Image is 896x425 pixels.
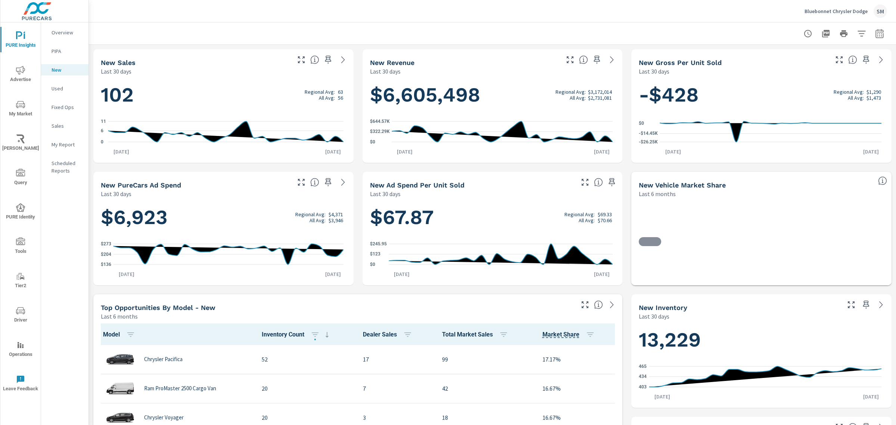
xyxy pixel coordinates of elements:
[392,148,418,155] p: [DATE]
[660,148,686,155] p: [DATE]
[370,129,390,134] text: $322.29K
[639,139,658,145] text: -$26.25K
[41,120,88,131] div: Sales
[3,306,38,325] span: Driver
[41,27,88,38] div: Overview
[295,176,307,188] button: Make Fullscreen
[329,217,343,223] p: $3,946
[579,176,591,188] button: Make Fullscreen
[52,103,83,111] p: Fixed Ops
[41,64,88,75] div: New
[101,304,215,311] h5: Top Opportunities by Model - New
[113,270,140,278] p: [DATE]
[639,189,676,198] p: Last 6 months
[542,330,598,339] span: Market Share
[101,205,346,230] h1: $6,923
[370,262,375,267] text: $0
[370,205,615,230] h1: $67.87
[639,131,658,136] text: -$14.45K
[101,189,131,198] p: Last 30 days
[52,29,83,36] p: Overview
[845,299,857,311] button: Make Fullscreen
[570,95,586,101] p: All Avg:
[3,238,38,256] span: Tools
[144,385,216,392] p: Ram ProMaster 2500 Cargo Van
[52,159,83,174] p: Scheduled Reports
[3,169,38,187] span: Query
[858,393,884,400] p: [DATE]
[103,330,138,339] span: Model
[564,54,576,66] button: Make Fullscreen
[105,348,135,370] img: glamour
[588,89,612,95] p: $3,172,014
[105,377,135,400] img: glamour
[860,299,872,311] span: Save this to your personalized report
[848,95,864,101] p: All Avg:
[591,54,603,66] span: Save this to your personalized report
[564,211,595,217] p: Regional Avg:
[606,299,618,311] a: See more details in report
[594,300,603,309] span: Find the biggest opportunities within your model lineup by seeing how each model is selling in yo...
[0,22,41,400] div: nav menu
[598,217,612,223] p: $70.66
[101,262,111,267] text: $136
[41,139,88,150] div: My Report
[41,158,88,176] div: Scheduled Reports
[310,178,319,187] span: Total cost of media for all PureCars channels for the selected dealership group over the selected...
[101,67,131,76] p: Last 30 days
[556,89,586,95] p: Regional Avg:
[3,272,38,290] span: Tier2
[101,128,103,133] text: 6
[875,299,887,311] a: See more details in report
[3,31,38,50] span: PURE Insights
[598,211,612,217] p: $69.33
[836,26,851,41] button: Print Report
[639,374,647,379] text: 434
[649,393,675,400] p: [DATE]
[833,54,845,66] button: Make Fullscreen
[370,139,375,145] text: $0
[579,217,595,223] p: All Avg:
[867,89,881,95] p: $1,290
[3,100,38,118] span: My Market
[639,327,884,353] h1: 13,229
[639,364,647,369] text: 465
[442,413,530,422] p: 18
[875,54,887,66] a: See more details in report
[874,4,887,18] div: SM
[639,59,722,66] h5: New Gross Per Unit Sold
[848,55,857,64] span: Average gross profit generated by the dealership for each vehicle sold over the selected date ran...
[834,89,864,95] p: Regional Avg:
[579,55,588,64] span: Total sales revenue over the selected date range. [Source: This data is sourced from the dealer’s...
[320,270,346,278] p: [DATE]
[101,59,136,66] h5: New Sales
[389,270,415,278] p: [DATE]
[854,26,869,41] button: Apply Filters
[363,384,430,393] p: 7
[542,413,614,422] p: 16.67%
[442,384,530,393] p: 42
[262,384,351,393] p: 20
[579,299,591,311] button: Make Fullscreen
[101,139,103,145] text: 0
[542,330,579,339] span: Model sales / Total Market Sales. [Market = within dealer PMA (or 60 miles if no PMA is defined) ...
[262,355,351,364] p: 52
[101,119,106,124] text: 11
[108,148,134,155] p: [DATE]
[144,414,184,421] p: Chrysler Voyager
[295,54,307,66] button: Make Fullscreen
[3,375,38,393] span: Leave Feedback
[589,270,615,278] p: [DATE]
[322,176,334,188] span: Save this to your personalized report
[329,211,343,217] p: $4,371
[639,181,726,189] h5: New Vehicle Market Share
[867,95,881,101] p: $1,473
[3,341,38,359] span: Operations
[101,181,181,189] h5: New PureCars Ad Spend
[101,312,138,321] p: Last 6 months
[370,252,380,257] text: $123
[639,304,687,311] h5: New Inventory
[338,89,343,95] p: 63
[319,95,335,101] p: All Avg:
[41,83,88,94] div: Used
